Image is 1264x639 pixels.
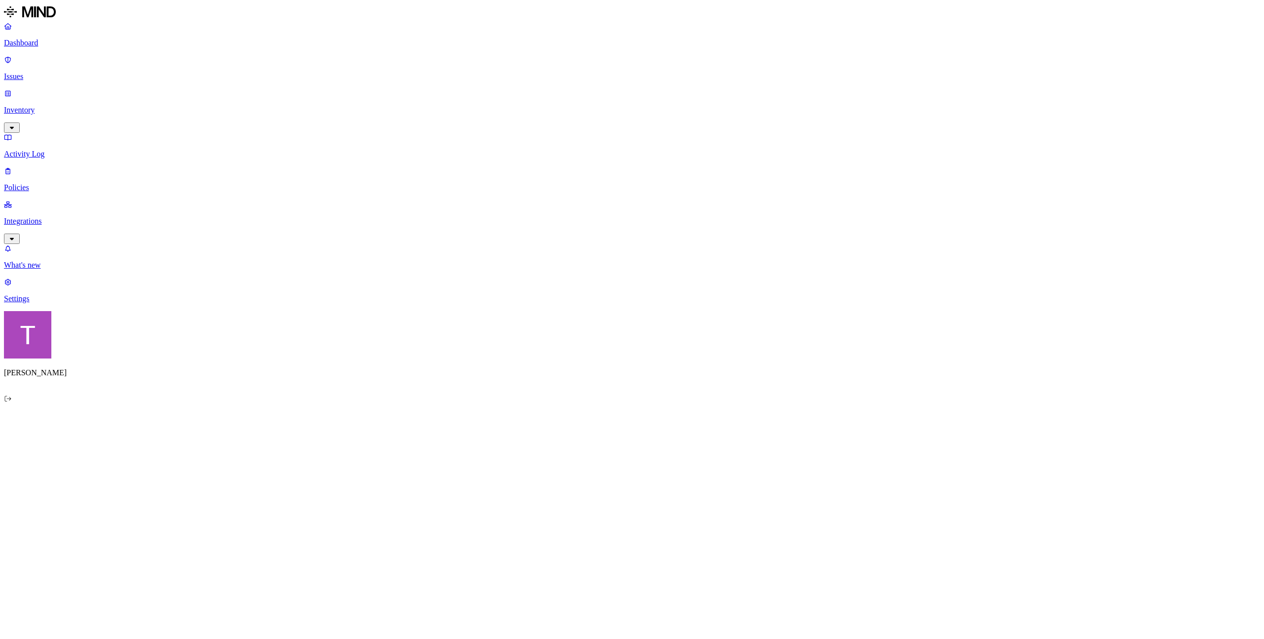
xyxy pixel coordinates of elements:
[4,278,1260,303] a: Settings
[4,4,1260,22] a: MIND
[4,72,1260,81] p: Issues
[4,183,1260,192] p: Policies
[4,261,1260,270] p: What's new
[4,55,1260,81] a: Issues
[4,39,1260,47] p: Dashboard
[4,166,1260,192] a: Policies
[4,217,1260,226] p: Integrations
[4,244,1260,270] a: What's new
[4,4,56,20] img: MIND
[4,89,1260,131] a: Inventory
[4,311,51,359] img: Tzvi Shir-Vaknin
[4,133,1260,159] a: Activity Log
[4,22,1260,47] a: Dashboard
[4,106,1260,115] p: Inventory
[4,150,1260,159] p: Activity Log
[4,200,1260,242] a: Integrations
[4,294,1260,303] p: Settings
